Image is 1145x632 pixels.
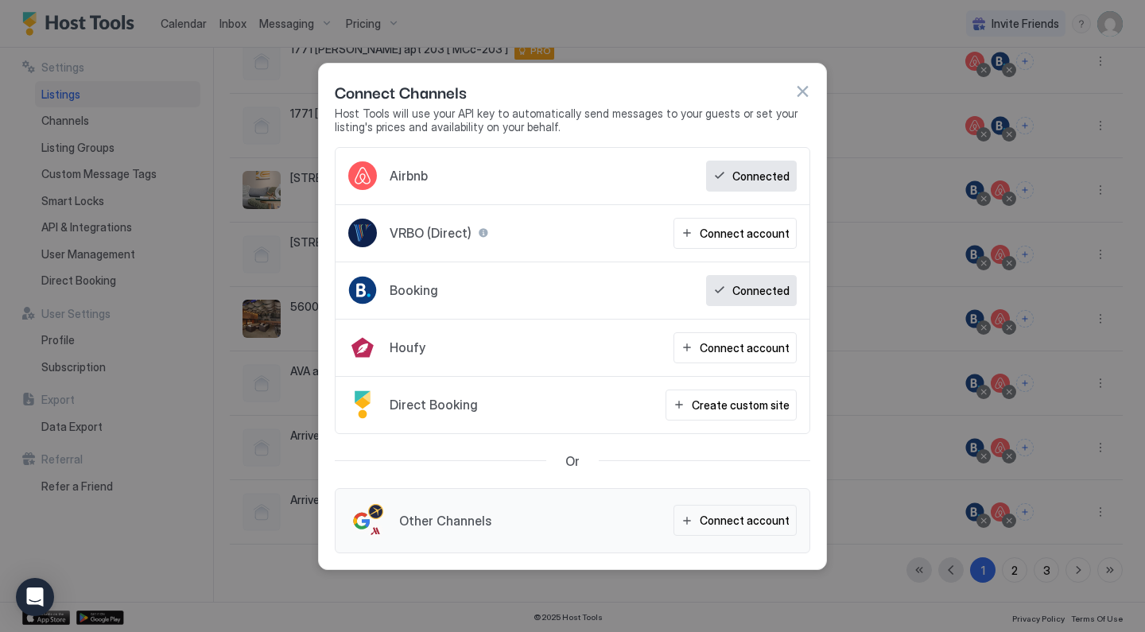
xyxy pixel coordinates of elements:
[732,282,790,299] div: Connected
[335,107,810,134] span: Host Tools will use your API key to automatically send messages to your guests or set your listin...
[706,275,797,306] button: Connected
[390,282,438,298] span: Booking
[700,225,790,242] div: Connect account
[399,513,491,529] span: Other Channels
[390,168,428,184] span: Airbnb
[692,397,790,413] div: Create custom site
[700,512,790,529] div: Connect account
[666,390,797,421] button: Create custom site
[732,168,790,184] div: Connected
[700,339,790,356] div: Connect account
[673,332,797,363] button: Connect account
[16,578,54,616] div: Open Intercom Messenger
[390,339,425,355] span: Houfy
[673,505,797,536] button: Connect account
[673,218,797,249] button: Connect account
[390,225,472,241] span: VRBO (Direct)
[335,79,467,103] span: Connect Channels
[565,453,580,469] span: Or
[390,397,478,413] span: Direct Booking
[706,161,797,192] button: Connected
